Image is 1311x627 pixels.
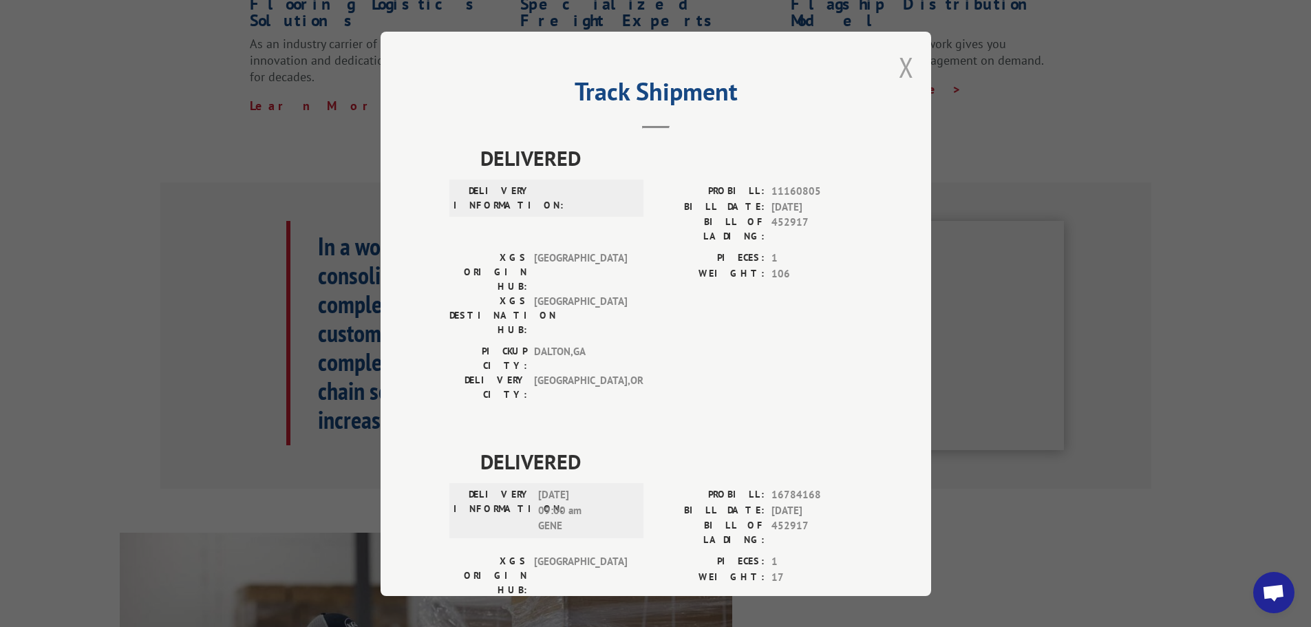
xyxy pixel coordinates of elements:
[771,554,862,570] span: 1
[771,184,862,200] span: 11160805
[480,142,862,173] span: DELIVERED
[449,251,527,294] label: XGS ORIGIN HUB:
[656,199,765,215] label: BILL DATE:
[771,502,862,518] span: [DATE]
[454,184,531,213] label: DELIVERY INFORMATION:
[656,487,765,503] label: PROBILL:
[1253,572,1294,613] div: Open chat
[656,184,765,200] label: PROBILL:
[449,294,527,337] label: XGS DESTINATION HUB:
[449,373,527,402] label: DELIVERY CITY:
[771,199,862,215] span: [DATE]
[449,344,527,373] label: PICKUP CITY:
[656,518,765,547] label: BILL OF LADING:
[771,215,862,244] span: 452917
[656,266,765,281] label: WEIGHT:
[534,373,627,402] span: [GEOGRAPHIC_DATA] , OR
[771,487,862,503] span: 16784168
[534,344,627,373] span: DALTON , GA
[538,487,631,534] span: [DATE] 09:00 am GENE
[449,82,862,108] h2: Track Shipment
[480,446,862,477] span: DELIVERED
[656,569,765,585] label: WEIGHT:
[656,502,765,518] label: BILL DATE:
[534,554,627,597] span: [GEOGRAPHIC_DATA]
[454,487,531,534] label: DELIVERY INFORMATION:
[771,518,862,547] span: 452917
[771,266,862,281] span: 106
[656,215,765,244] label: BILL OF LADING:
[534,251,627,294] span: [GEOGRAPHIC_DATA]
[771,251,862,266] span: 1
[771,569,862,585] span: 17
[534,294,627,337] span: [GEOGRAPHIC_DATA]
[449,554,527,597] label: XGS ORIGIN HUB:
[656,251,765,266] label: PIECES:
[656,554,765,570] label: PIECES:
[899,49,914,85] button: Close modal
